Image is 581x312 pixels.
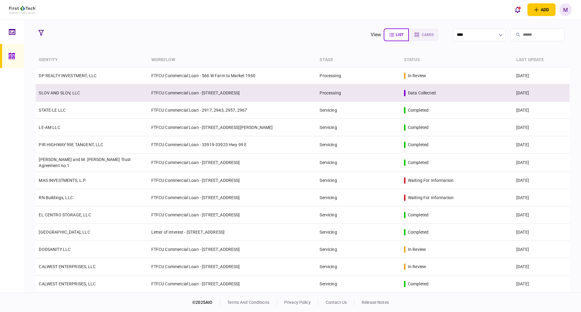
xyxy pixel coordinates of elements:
th: workflow [148,53,317,67]
a: EL CENTRO STORAGE, LLC [39,212,91,217]
td: FTFCU Commercial Loan - 2917, 2943, 2957, 2967 [148,102,317,119]
td: Letter of Interest - [STREET_ADDRESS] [148,224,317,241]
div: data collected [408,90,436,96]
div: in review [408,73,426,79]
td: FTFCU Commercial Loan - 33919-33923 Hwy 99 E [148,136,317,153]
td: [DATE] [513,241,570,258]
a: DP REALTY INVESTMENT, LLC [39,73,97,78]
td: Servicing [317,206,401,224]
button: M [559,3,572,16]
a: LE-AM LLC [39,125,60,130]
td: FTFCU Commercial Loan - [STREET_ADDRESS] [148,84,317,102]
td: [DATE] [513,172,570,189]
a: [GEOGRAPHIC_DATA], LLC [39,230,90,235]
div: view [371,31,381,38]
td: FTFCU Commercial Loan - [STREET_ADDRESS] [148,153,317,172]
button: open adding identity options [527,3,556,16]
td: Servicing [317,102,401,119]
a: STATE-LE LLC [39,108,66,113]
div: completed [408,142,428,148]
td: Servicing [317,153,401,172]
a: DODSANITY LLC [39,247,71,252]
td: Servicing [317,189,401,206]
div: completed [408,281,428,287]
td: [DATE] [513,275,570,293]
td: Processing [317,84,401,102]
a: release notes [362,300,389,305]
div: completed [408,212,428,218]
td: [DATE] [513,67,570,84]
th: stage [317,53,401,67]
td: [DATE] [513,224,570,241]
a: CALWEST ENTERPRISES, LLC [39,281,96,286]
div: in review [408,246,426,252]
a: CALWEST ENTERPRISES, LLC [39,264,96,269]
button: cards [409,28,438,41]
a: SLOV AND SLOV, LLC [39,90,80,95]
td: Servicing [317,224,401,241]
div: © 2025 AIO [192,299,220,306]
td: Servicing [317,136,401,153]
td: Servicing [317,172,401,189]
div: completed [408,229,428,235]
td: [DATE] [513,189,570,206]
a: terms and conditions [227,300,269,305]
span: cards [422,33,434,37]
td: Processing [317,67,401,84]
span: list [396,33,403,37]
a: contact us [326,300,347,305]
td: [DATE] [513,119,570,136]
a: MAS INVESTMENTS, L.P. [39,178,86,183]
a: RN Buildings, LLC [39,195,73,200]
button: list [384,28,409,41]
td: FTFCU Commercial Loan - [STREET_ADDRESS] [148,241,317,258]
td: [DATE] [513,84,570,102]
td: FTFCU Commercial Loan - [STREET_ADDRESS] [148,189,317,206]
div: completed [408,159,428,166]
th: last update [513,53,570,67]
td: FTFCU Commercial Loan - [STREET_ADDRESS] [148,206,317,224]
td: FTFCU Commercial Loan - 566 W Farm to Market 1960 [148,67,317,84]
div: waiting for information [408,177,454,183]
div: in review [408,264,426,270]
div: completed [408,107,428,113]
a: PIR HIGHWAY 99E TANGENT, LLC [39,142,103,147]
img: client company logo [9,6,36,14]
td: FTFCU Commercial Loan - [STREET_ADDRESS] [148,258,317,275]
td: Servicing [317,258,401,275]
td: [DATE] [513,153,570,172]
td: [DATE] [513,206,570,224]
button: open notifications list [511,3,524,16]
td: [DATE] [513,136,570,153]
div: waiting for information [408,195,454,201]
td: [DATE] [513,102,570,119]
a: privacy policy [284,300,311,305]
td: Servicing [317,119,401,136]
td: Servicing [317,275,401,293]
td: FTFCU Commercial Loan - [STREET_ADDRESS] [148,172,317,189]
div: completed [408,124,428,130]
th: status [401,53,513,67]
th: identity [36,53,148,67]
td: FTFCU Commercial Loan - [STREET_ADDRESS][PERSON_NAME] [148,119,317,136]
td: FTFCU Commercial Loan - [STREET_ADDRESS] [148,275,317,293]
a: [PERSON_NAME] and M. [PERSON_NAME] Trust Agreement no.1 [39,157,131,168]
td: Servicing [317,241,401,258]
td: [DATE] [513,258,570,275]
